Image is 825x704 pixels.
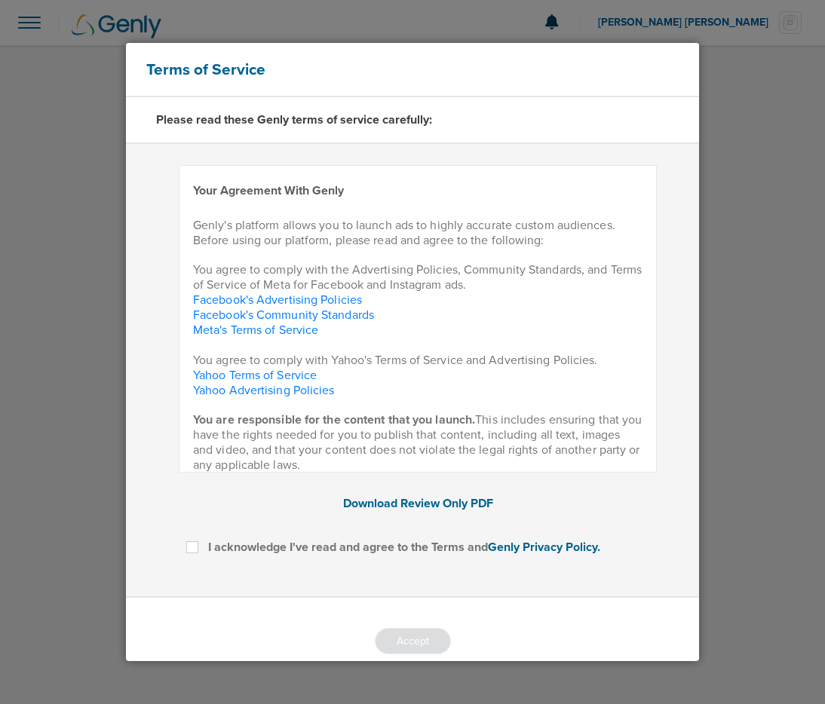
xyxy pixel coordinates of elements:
p: This includes ensuring that you have the rights needed for you to publish that content, including... [193,412,643,473]
a: Download Review Only PDF [343,496,493,511]
p: Genly's platform allows you to launch ads to highly accurate custom audiences. Before using our p... [193,218,643,248]
h3: Please read these Genly terms of service carefully: [156,112,432,127]
a: Yahoo Terms of Service [193,368,317,383]
b: You are responsible for the content that you launch. [193,412,475,427]
a: Yahoo Advertising Policies [193,383,335,398]
p: You agree to comply with the Advertising Policies, Community Standards, and Terms of Service of M... [193,262,643,338]
h4: Terms of Service [146,60,625,79]
h2: Your Agreement With Genly [193,184,643,198]
a: Facebook's Advertising Policies [193,292,362,308]
a: Meta's Terms of Service [193,323,318,338]
a: Genly Privacy Policy. [488,540,600,555]
a: Facebook's Community Standards [193,308,374,323]
p: You agree to comply with Yahoo's Terms of Service and Advertising Policies. [193,353,643,398]
span: I acknowledge I've read and agree to the Terms and [208,540,600,555]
